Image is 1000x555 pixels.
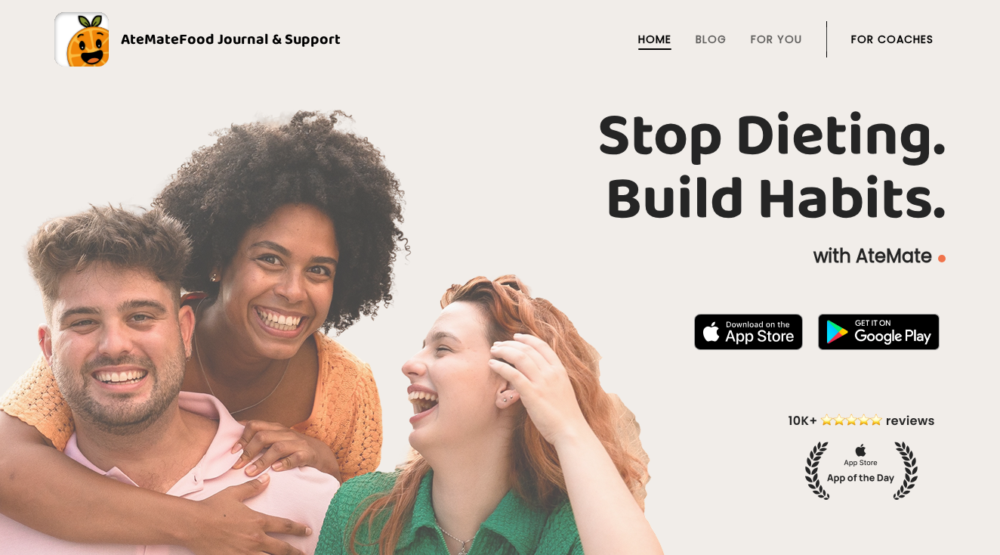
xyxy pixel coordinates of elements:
[694,314,803,350] img: badge-download-apple.svg
[109,27,341,51] div: AteMate
[751,33,802,45] a: For You
[818,314,940,350] img: badge-download-google.png
[638,33,671,45] a: Home
[851,33,934,45] a: For Coaches
[179,27,341,51] span: Food Journal & Support
[54,12,946,67] a: AteMateFood Journal & Support
[696,33,727,45] a: Blog
[777,411,946,500] img: home-hero-appoftheday.png
[54,105,946,232] h1: Stop Dieting. Build Habits.
[54,244,946,268] p: with AteMate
